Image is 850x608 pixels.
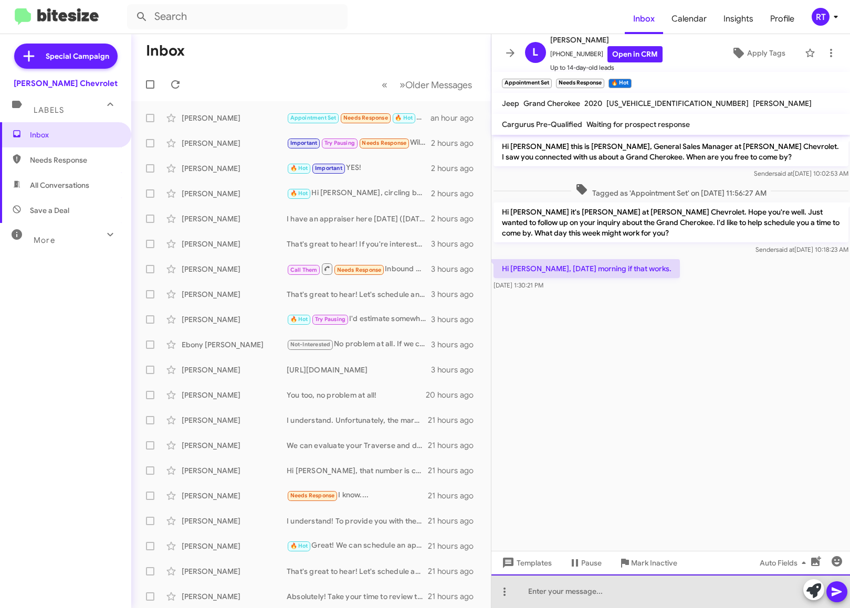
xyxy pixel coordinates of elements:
[608,79,631,88] small: 🔥 Hot
[375,74,394,95] button: Previous
[182,566,287,577] div: [PERSON_NAME]
[753,169,848,177] span: Sender [DATE] 10:02:53 AM
[182,163,287,174] div: [PERSON_NAME]
[494,137,848,166] p: Hi [PERSON_NAME] this is [PERSON_NAME], General Sales Manager at [PERSON_NAME] Chevrolet. I saw y...
[287,112,431,124] div: Hi [PERSON_NAME], [DATE] morning if that works.
[431,214,482,224] div: 2 hours ago
[182,415,287,425] div: [PERSON_NAME]
[182,289,287,300] div: [PERSON_NAME]
[716,44,800,62] button: Apply Tags
[14,44,118,69] a: Special Campaign
[762,4,803,34] span: Profile
[715,4,762,34] a: Insights
[182,541,287,551] div: [PERSON_NAME]
[287,187,431,199] div: Hi [PERSON_NAME], circling back with you on the Silverado. Are you only looking for white exterior?
[502,120,582,129] span: Cargurus Pre-Qualified
[428,591,482,602] div: 21 hours ago
[428,541,482,551] div: 21 hours ago
[315,316,345,323] span: Try Pausing
[287,137,431,149] div: Will do. Thank you!
[431,138,482,148] div: 2 hours ago
[556,79,604,88] small: Needs Response
[625,4,663,34] a: Inbox
[287,566,428,577] div: That's great to hear! Let's schedule an appointment for you to bring in your Mustang for us to ev...
[400,78,405,91] span: »
[290,492,335,499] span: Needs Response
[287,313,431,325] div: I'd estimate somewhere in the 6-7-8k ballpark pending a physical inspection.
[182,239,287,249] div: [PERSON_NAME]
[775,246,794,253] span: said at
[343,114,388,121] span: Needs Response
[428,566,482,577] div: 21 hours ago
[751,553,818,572] button: Auto Fields
[287,489,428,502] div: I know....
[182,314,287,325] div: [PERSON_NAME]
[34,236,55,245] span: More
[34,105,64,115] span: Labels
[523,99,580,108] span: Grand Cherokee
[550,34,663,46] span: [PERSON_NAME]
[182,365,287,375] div: [PERSON_NAME]
[287,540,428,552] div: Great! We can schedule an appointment for you to come in [DATE]. What time works best for you?
[494,202,848,242] p: Hi [PERSON_NAME] it's [PERSON_NAME] at [PERSON_NAME] Chevrolet. Hope you're well. Just wanted to ...
[182,339,287,350] div: Ebony [PERSON_NAME]
[606,99,749,108] span: [US_VEHICLE_IDENTIFICATION_NUMBER]
[431,163,482,174] div: 2 hours ago
[287,390,426,400] div: You too, no problem at all!
[182,516,287,526] div: [PERSON_NAME]
[550,62,663,73] span: Up to 14-day-old leads
[395,114,413,121] span: 🔥 Hot
[532,44,538,61] span: L
[324,140,355,146] span: Try Pausing
[663,4,715,34] a: Calendar
[14,78,118,89] div: [PERSON_NAME] Chevrolet
[146,42,185,59] h1: Inbox
[431,188,482,199] div: 2 hours ago
[182,113,287,123] div: [PERSON_NAME]
[287,162,431,174] div: YES!
[382,78,387,91] span: «
[290,140,318,146] span: Important
[431,365,482,375] div: 3 hours ago
[287,440,428,451] div: We can evaluate your Traverse and discuss its current value. Would you like to schedule an appoin...
[290,165,308,172] span: 🔥 Hot
[182,390,287,400] div: [PERSON_NAME]
[428,440,482,451] div: 21 hours ago
[30,130,119,140] span: Inbox
[287,365,431,375] div: [URL][DOMAIN_NAME]
[46,51,109,61] span: Special Campaign
[290,542,308,549] span: 🔥 Hot
[747,44,785,62] span: Apply Tags
[428,490,482,501] div: 21 hours ago
[428,465,482,476] div: 21 hours ago
[586,120,690,129] span: Waiting for prospect response
[315,165,342,172] span: Important
[287,262,431,275] div: Inbound Call
[491,553,560,572] button: Templates
[502,99,519,108] span: Jeep
[287,415,428,425] div: I understand. Unfortunately, the market isn't there for me to offer that amount. Thanks again
[774,169,792,177] span: said at
[431,264,482,274] div: 3 hours ago
[405,79,472,91] span: Older Messages
[494,281,543,289] span: [DATE] 1:30:21 PM
[287,239,431,249] div: That's great to hear! If you're interested, I can set up an appointment for a free appraisal. Whe...
[182,440,287,451] div: [PERSON_NAME]
[431,339,482,350] div: 3 hours ago
[610,553,686,572] button: Mark Inactive
[287,289,431,300] div: That's great to hear! Let's schedule an appointment to discuss the details and assess your Silver...
[753,99,812,108] span: [PERSON_NAME]
[287,516,428,526] div: I understand! To provide you with the best offer, I would need to see your Tahoe in person. Can w...
[431,289,482,300] div: 3 hours ago
[30,205,69,216] span: Save a Deal
[287,338,431,350] div: No problem at all. If we can help with anything in the future, please let us know!
[182,188,287,199] div: [PERSON_NAME]
[30,180,89,190] span: All Conversations
[337,266,382,273] span: Needs Response
[607,46,663,62] a: Open in CRM
[290,114,337,121] span: Appointment Set
[431,314,482,325] div: 3 hours ago
[182,214,287,224] div: [PERSON_NAME]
